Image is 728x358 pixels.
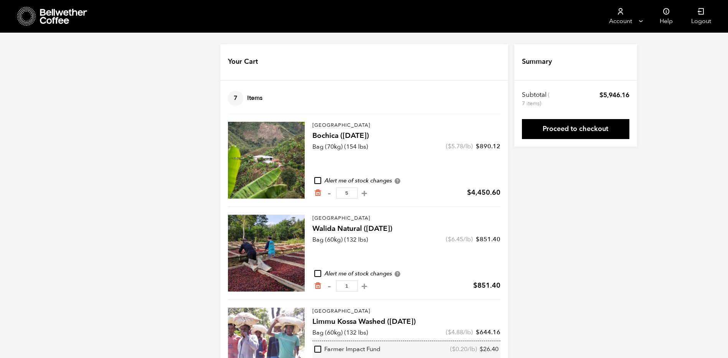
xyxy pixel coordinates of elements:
[360,282,369,290] button: +
[312,317,500,327] h4: Limmu Kossa Washed ([DATE])
[448,328,463,336] bdi: 4.88
[446,235,473,244] span: ( /lb)
[522,119,629,139] a: Proceed to checkout
[599,91,603,99] span: $
[476,142,480,151] span: $
[522,57,552,67] h4: Summary
[446,142,473,151] span: ( /lb)
[312,224,500,234] h4: Walida Natural ([DATE])
[448,142,463,151] bdi: 5.78
[228,91,262,106] h4: Items
[476,328,480,336] span: $
[336,280,358,292] input: Qty
[476,142,500,151] bdi: 890.12
[312,177,500,185] div: Alert me of stock changes
[446,328,473,336] span: ( /lb)
[452,345,467,353] bdi: 0.20
[360,189,369,197] button: +
[312,215,500,222] p: [GEOGRAPHIC_DATA]
[336,187,358,199] input: Qty
[448,235,451,244] span: $
[325,189,334,197] button: -
[473,281,477,290] span: $
[314,345,380,354] div: Farmer Impact Fund
[312,235,368,244] p: Bag (60kg) (132 lbs)
[476,328,500,336] bdi: 644.16
[448,142,451,151] span: $
[476,235,500,244] bdi: 851.40
[467,188,500,197] bdi: 4,450.60
[522,91,551,108] th: Subtotal
[480,345,499,353] bdi: 26.40
[312,270,500,278] div: Alert me of stock changes
[314,282,322,290] a: Remove from cart
[448,328,451,336] span: $
[312,122,500,129] p: [GEOGRAPHIC_DATA]
[473,281,500,290] bdi: 851.40
[228,57,258,67] h4: Your Cart
[448,235,463,244] bdi: 6.45
[599,91,629,99] bdi: 5,946.16
[228,91,243,106] span: 7
[312,131,500,141] h4: Bochica ([DATE])
[476,235,480,244] span: $
[480,345,483,353] span: $
[312,308,500,315] p: [GEOGRAPHIC_DATA]
[312,142,368,151] p: Bag (70kg) (154 lbs)
[452,345,456,353] span: $
[450,345,477,354] span: ( /lb)
[325,282,334,290] button: -
[467,188,471,197] span: $
[312,328,368,337] p: Bag (60kg) (132 lbs)
[314,189,322,197] a: Remove from cart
